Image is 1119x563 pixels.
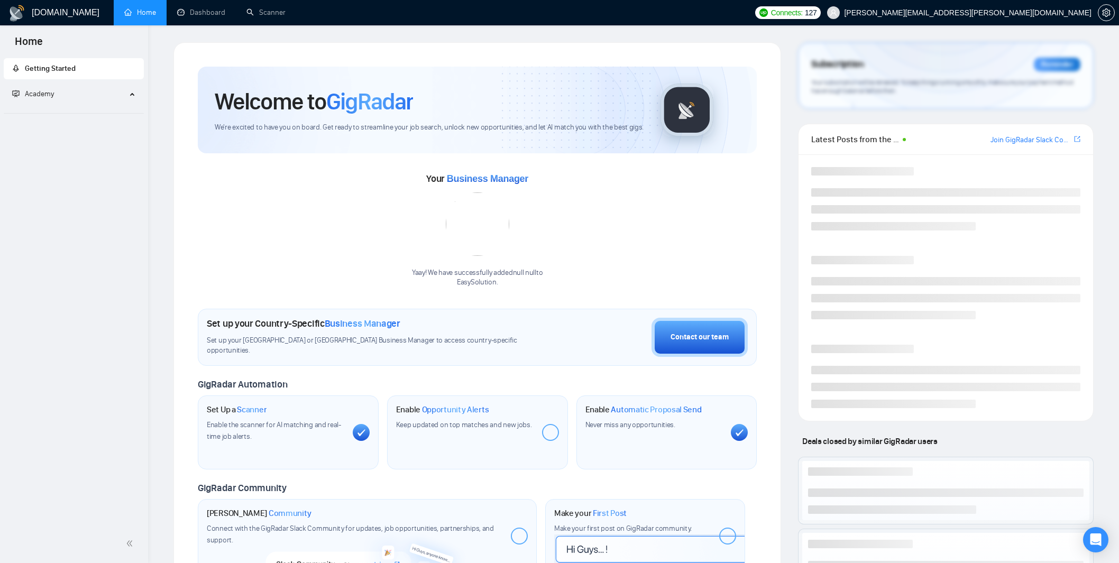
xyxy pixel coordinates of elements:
[198,482,287,494] span: GigRadar Community
[326,87,413,116] span: GigRadar
[811,133,900,146] span: Latest Posts from the GigRadar Community
[215,87,413,116] h1: Welcome to
[237,404,267,415] span: Scanner
[207,318,400,329] h1: Set up your Country-Specific
[207,420,341,441] span: Enable the scanner for AI matching and real-time job alerts.
[593,508,627,519] span: First Post
[805,7,817,19] span: 127
[25,89,54,98] span: Academy
[207,508,311,519] h1: [PERSON_NAME]
[207,524,494,544] span: Connect with the GigRadar Slack Community for updates, job opportunities, partnerships, and support.
[1074,134,1080,144] a: export
[4,58,144,79] li: Getting Started
[798,432,941,450] span: Deals closed by similar GigRadar users
[1083,527,1108,552] div: Open Intercom Messenger
[124,8,156,17] a: homeHome
[652,318,748,357] button: Contact our team
[325,318,400,329] span: Business Manager
[446,192,509,256] img: error
[811,56,864,73] span: Subscription
[1074,135,1080,143] span: export
[1034,58,1080,71] div: Reminder
[246,8,286,17] a: searchScanner
[215,123,644,133] span: We're excited to have you on board. Get ready to streamline your job search, unlock new opportuni...
[1098,4,1115,21] button: setting
[671,331,729,343] div: Contact our team
[585,404,702,415] h1: Enable
[554,508,627,519] h1: Make your
[6,34,51,56] span: Home
[269,508,311,519] span: Community
[585,420,675,429] span: Never miss any opportunities.
[198,379,287,390] span: GigRadar Automation
[126,538,136,549] span: double-left
[12,90,20,97] span: fund-projection-screen
[412,278,543,288] p: EasySolution .
[12,64,20,72] span: rocket
[207,404,267,415] h1: Set Up a
[396,420,532,429] span: Keep updated on top matches and new jobs.
[396,404,489,415] h1: Enable
[12,89,54,98] span: Academy
[554,524,692,533] span: Make your first post on GigRadar community.
[759,8,768,17] img: upwork-logo.png
[661,84,713,136] img: gigradar-logo.png
[447,173,528,184] span: Business Manager
[25,64,76,73] span: Getting Started
[1098,8,1115,17] a: setting
[611,404,701,415] span: Automatic Proposal Send
[4,109,144,116] li: Academy Homepage
[177,8,225,17] a: dashboardDashboard
[990,134,1072,146] a: Join GigRadar Slack Community
[422,404,489,415] span: Opportunity Alerts
[830,9,837,16] span: user
[1098,8,1114,17] span: setting
[811,78,1073,95] span: Your subscription will be renewed. To keep things running smoothly, make sure your payment method...
[207,336,531,356] span: Set up your [GEOGRAPHIC_DATA] or [GEOGRAPHIC_DATA] Business Manager to access country-specific op...
[412,268,543,288] div: Yaay! We have successfully added null null to
[426,173,528,184] span: Your
[8,5,25,22] img: logo
[771,7,803,19] span: Connects:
